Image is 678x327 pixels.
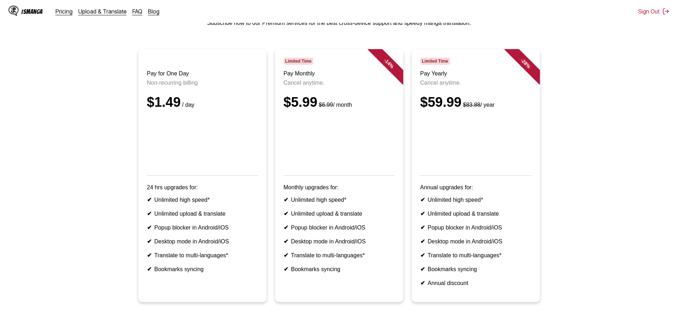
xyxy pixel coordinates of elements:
[284,118,395,165] iframe: PayPal
[147,224,258,231] li: Popup blocker in Android/iOS
[147,252,258,259] li: Translate to multi-languages*
[147,70,258,77] h3: Pay for One Day
[420,210,531,217] li: Unlimited upload & translate
[6,20,672,26] p: Subscribe now to our Premium services for the best cross-device support and speedy manga translat...
[284,58,313,65] span: Limited Time
[147,95,258,110] div: $1.49
[420,238,531,245] li: Desktop mode in Android/iOS
[284,252,288,258] b: ✔
[9,6,19,16] img: IsManga Logo
[284,184,395,191] p: Monthly upgrades for:
[181,102,195,108] small: / day
[284,197,288,203] b: ✔
[284,95,395,110] div: $5.99
[420,280,425,286] b: ✔
[56,8,73,15] a: Pricing
[638,8,669,15] button: Sign Out
[284,238,288,244] b: ✔
[420,196,531,203] li: Unlimited high speed*
[420,280,531,286] li: Annual discount
[147,196,258,203] li: Unlimited high speed*
[78,8,127,15] a: Upload & Translate
[284,266,288,272] b: ✔
[147,184,258,191] p: 24 hrs upgrades for:
[319,102,333,108] s: $6.99
[284,210,395,217] li: Unlimited upload & translate
[284,70,395,77] h3: Pay Monthly
[420,95,531,110] div: $59.99
[420,70,531,77] h3: Pay Yearly
[462,102,495,108] small: / year
[420,184,531,191] p: Annual upgrades for:
[420,252,425,258] b: ✔
[147,211,152,217] b: ✔
[284,224,395,231] li: Popup blocker in Android/iOS
[284,80,395,86] p: Cancel anytime.
[463,102,480,108] s: $83.88
[147,80,258,86] p: Non-recurring billing
[420,58,450,65] span: Limited Time
[147,118,258,165] iframe: PayPal
[420,211,425,217] b: ✔
[662,8,669,15] img: Sign out
[147,252,152,258] b: ✔
[147,266,152,272] b: ✔
[9,6,56,17] a: IsManga LogoIsManga
[420,118,531,165] iframe: PayPal
[147,266,258,273] li: Bookmarks syncing
[284,252,395,259] li: Translate to multi-languages*
[420,80,531,86] p: Cancel anytime.
[367,42,410,85] div: - 14 %
[420,225,425,231] b: ✔
[420,252,531,259] li: Translate to multi-languages*
[284,266,395,273] li: Bookmarks syncing
[317,102,352,108] small: / month
[148,8,159,15] a: Blog
[21,8,43,15] div: IsManga
[147,238,152,244] b: ✔
[284,211,288,217] b: ✔
[132,8,142,15] a: FAQ
[147,210,258,217] li: Unlimited upload & translate
[284,238,395,245] li: Desktop mode in Android/iOS
[420,238,425,244] b: ✔
[284,196,395,203] li: Unlimited high speed*
[147,238,258,245] li: Desktop mode in Android/iOS
[420,197,425,203] b: ✔
[504,42,547,85] div: - 28 %
[147,225,152,231] b: ✔
[420,266,531,273] li: Bookmarks syncing
[147,197,152,203] b: ✔
[420,266,425,272] b: ✔
[420,224,531,231] li: Popup blocker in Android/iOS
[284,225,288,231] b: ✔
